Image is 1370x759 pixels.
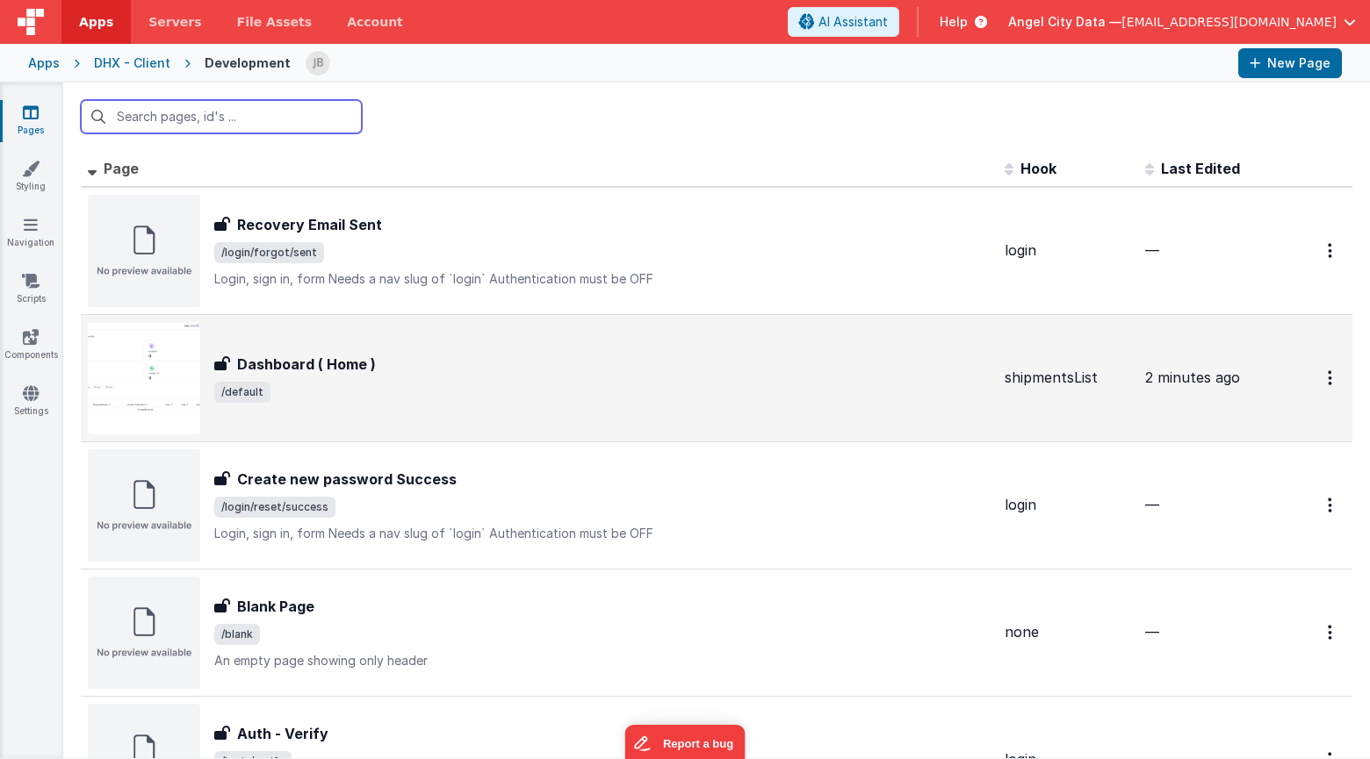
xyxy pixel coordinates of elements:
[1145,241,1159,259] span: —
[214,624,260,645] span: /blank
[1005,495,1131,515] div: login
[214,242,324,263] span: /login/forgot/sent
[818,13,888,31] span: AI Assistant
[237,723,328,744] h3: Auth - Verify
[237,469,457,490] h3: Create new password Success
[214,382,270,403] span: /default
[214,270,991,288] p: Login, sign in, form Needs a nav slug of `login` Authentication must be OFF
[94,54,170,72] div: DHX - Client
[1317,614,1345,650] button: Options
[81,100,362,133] input: Search pages, id's ...
[1145,496,1159,513] span: —
[214,652,991,669] p: An empty page showing only header
[940,13,968,31] span: Help
[1005,622,1131,642] div: none
[1145,623,1159,641] span: —
[1008,13,1356,31] button: Angel City Data — [EMAIL_ADDRESS][DOMAIN_NAME]
[1005,368,1131,388] div: shipmentsList
[237,214,382,235] h3: Recovery Email Sent
[1020,160,1056,177] span: Hook
[237,596,314,617] h3: Blank Page
[1008,13,1121,31] span: Angel City Data —
[1317,233,1345,269] button: Options
[788,7,899,37] button: AI Assistant
[214,525,991,542] p: Login, sign in, form Needs a nav slug of `login` Authentication must be OFF
[1161,160,1240,177] span: Last Edited
[1121,13,1337,31] span: [EMAIL_ADDRESS][DOMAIN_NAME]
[237,13,313,31] span: File Assets
[1005,240,1131,261] div: login
[1317,487,1345,523] button: Options
[1317,360,1345,396] button: Options
[306,51,330,75] img: 9990944320bbc1bcb8cfbc08cd9c0949
[1238,48,1342,78] button: New Page
[214,497,335,518] span: /login/reset/success
[104,160,139,177] span: Page
[205,54,291,72] div: Development
[148,13,201,31] span: Servers
[237,354,376,375] h3: Dashboard ( Home )
[79,13,113,31] span: Apps
[1145,369,1240,386] span: 2 minutes ago
[28,54,60,72] div: Apps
